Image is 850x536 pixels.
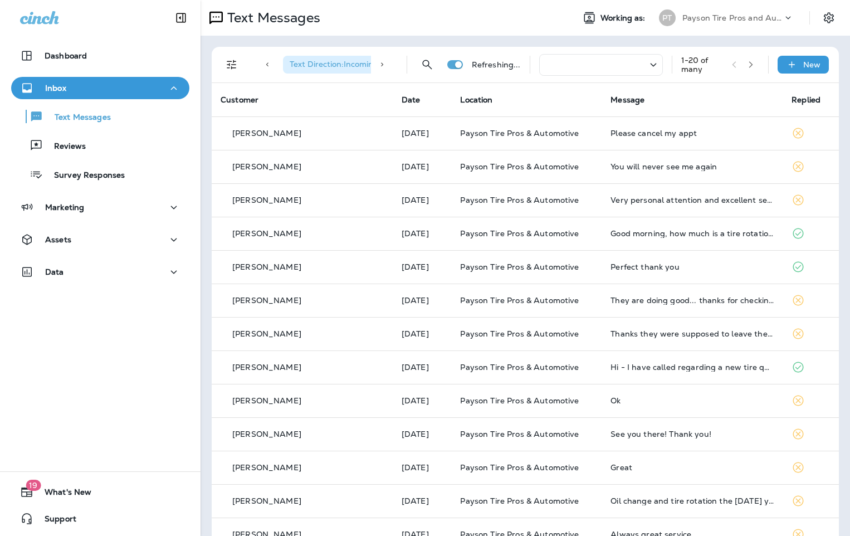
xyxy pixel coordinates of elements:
p: [PERSON_NAME] [232,229,301,238]
div: 1 - 20 of many [681,56,723,74]
span: Payson Tire Pros & Automotive [460,429,579,439]
p: Assets [45,235,71,244]
div: Great [610,463,774,472]
div: They are doing good... thanks for checking [610,296,774,305]
p: [PERSON_NAME] [232,396,301,405]
p: Sep 3, 2025 03:55 PM [402,496,443,505]
p: Refreshing... [472,60,521,69]
p: [PERSON_NAME] [232,496,301,505]
p: [PERSON_NAME] [232,129,301,138]
span: Support [33,514,76,528]
span: Payson Tire Pros & Automotive [460,295,579,305]
button: 19What's New [11,481,189,503]
p: Sep 4, 2025 08:24 AM [402,430,443,438]
p: Sep 4, 2025 09:48 AM [402,396,443,405]
p: [PERSON_NAME] [232,296,301,305]
div: Thanks they were supposed to leave the two front tires in the bed of the truck. [610,329,774,338]
p: [PERSON_NAME] [232,262,301,271]
div: Oil change and tire rotation the next Friday you have available please [610,496,774,505]
button: Settings [819,8,839,28]
p: [PERSON_NAME] [232,463,301,472]
div: Please cancel my appt [610,129,774,138]
p: [PERSON_NAME] [232,363,301,372]
span: Text Direction : Incoming [290,59,378,69]
div: Perfect thank you [610,262,774,271]
p: Sep 5, 2025 10:30 AM [402,229,443,238]
p: Sep 6, 2025 08:28 AM [402,162,443,171]
div: Text Direction:Incoming [283,56,397,74]
span: Payson Tire Pros & Automotive [460,396,579,406]
span: Payson Tire Pros & Automotive [460,329,579,339]
span: Replied [792,95,820,105]
button: Search Messages [416,53,438,76]
p: Sep 5, 2025 08:42 AM [402,262,443,271]
button: Inbox [11,77,189,99]
div: Ok [610,396,774,405]
p: Inbox [45,84,66,92]
span: 19 [26,480,41,491]
div: PT [659,9,676,26]
p: Data [45,267,64,276]
div: Good morning, how much is a tire rotation? Thanks [610,229,774,238]
button: Collapse Sidebar [165,7,197,29]
p: Text Messages [223,9,320,26]
p: New [803,60,820,69]
div: Hi - I have called regarding a new tire quote and left a message yesterday. I have not gotten a c... [610,363,774,372]
button: Filters [221,53,243,76]
span: Payson Tire Pros & Automotive [460,228,579,238]
p: Payson Tire Pros and Automotive [682,13,783,22]
div: See you there! Thank you! [610,430,774,438]
p: Sep 4, 2025 11:42 AM [402,363,443,372]
div: Very personal attention and excellent service [610,196,774,204]
span: Location [460,95,492,105]
p: Sep 5, 2025 06:46 AM [402,329,443,338]
span: Working as: [600,13,648,23]
span: Message [610,95,644,105]
p: Text Messages [43,113,111,123]
span: What's New [33,488,91,501]
button: Support [11,508,189,530]
p: [PERSON_NAME] [232,196,301,204]
p: Sep 5, 2025 12:26 PM [402,196,443,204]
p: Sep 7, 2025 03:12 PM [402,129,443,138]
span: Payson Tire Pros & Automotive [460,462,579,472]
span: Payson Tire Pros & Automotive [460,162,579,172]
p: Survey Responses [43,170,125,181]
span: Payson Tire Pros & Automotive [460,496,579,506]
span: Customer [221,95,258,105]
p: Sep 5, 2025 08:28 AM [402,296,443,305]
div: You will never see me again [610,162,774,171]
button: Dashboard [11,45,189,67]
button: Assets [11,228,189,251]
p: Sep 4, 2025 08:20 AM [402,463,443,472]
p: Dashboard [45,51,87,60]
button: Text Messages [11,105,189,128]
button: Data [11,261,189,283]
span: Payson Tire Pros & Automotive [460,195,579,205]
p: [PERSON_NAME] [232,162,301,171]
button: Survey Responses [11,163,189,186]
span: Payson Tire Pros & Automotive [460,128,579,138]
button: Marketing [11,196,189,218]
p: [PERSON_NAME] [232,329,301,338]
p: Reviews [43,142,86,152]
p: Marketing [45,203,84,212]
button: Reviews [11,134,189,157]
span: Date [402,95,421,105]
p: [PERSON_NAME] [232,430,301,438]
span: Payson Tire Pros & Automotive [460,362,579,372]
span: Payson Tire Pros & Automotive [460,262,579,272]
